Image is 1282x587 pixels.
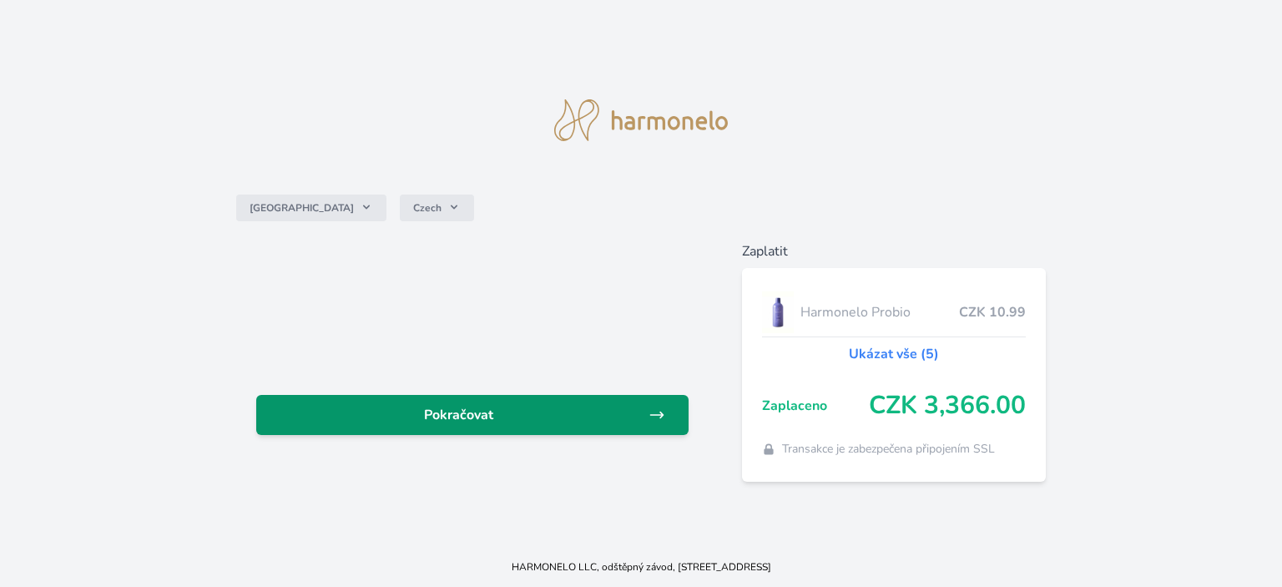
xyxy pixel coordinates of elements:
button: Czech [400,195,474,221]
button: [GEOGRAPHIC_DATA] [236,195,386,221]
a: Ukázat vše (5) [849,344,939,364]
span: Pokračovat [270,405,649,425]
span: Zaplaceno [762,396,869,416]
img: logo.svg [554,99,728,141]
span: Harmonelo Probio [800,302,959,322]
span: CZK 10.99 [959,302,1026,322]
h6: Zaplatit [742,241,1046,261]
span: [GEOGRAPHIC_DATA] [250,201,354,215]
span: CZK 3,366.00 [869,391,1026,421]
span: Transakce je zabezpečena připojením SSL [782,441,995,458]
a: Pokračovat [256,395,689,435]
span: Czech [413,201,442,215]
img: CLEAN_PROBIO_se_stinem_x-lo.jpg [762,291,794,333]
